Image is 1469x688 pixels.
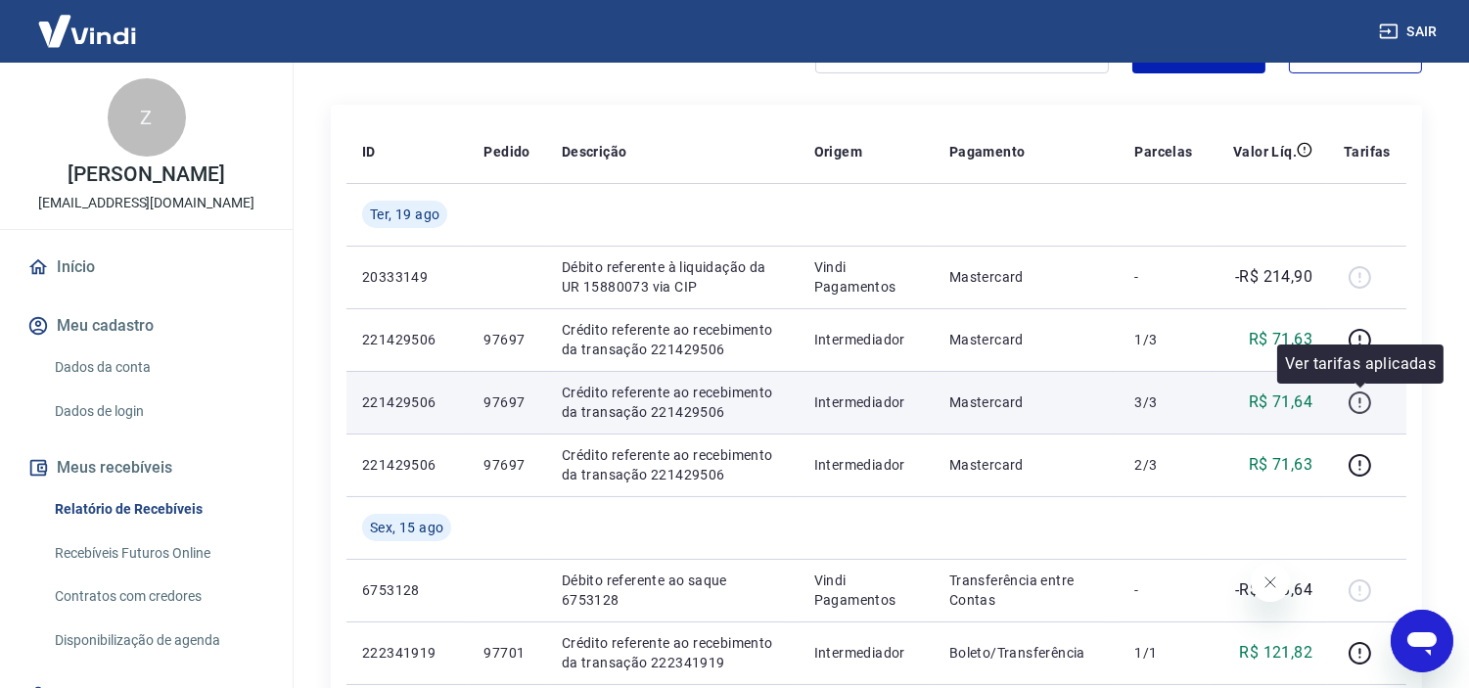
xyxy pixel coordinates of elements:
p: 6753128 [362,580,452,600]
p: Descrição [562,142,627,161]
button: Sair [1375,14,1446,50]
p: 20333149 [362,267,452,287]
p: R$ 71,63 [1249,453,1312,477]
p: Boleto/Transferência [949,643,1104,663]
p: -R$ 214,90 [1235,265,1312,289]
p: 97697 [483,330,529,349]
p: 1/3 [1134,330,1192,349]
p: 1/1 [1134,643,1192,663]
p: Transferência entre Contas [949,571,1104,610]
a: Recebíveis Futuros Online [47,533,269,573]
p: Vindi Pagamentos [814,257,918,297]
p: 97697 [483,392,529,412]
a: Relatório de Recebíveis [47,489,269,529]
img: Vindi [23,1,151,61]
iframe: Botão para abrir a janela de mensagens [1391,610,1453,672]
p: Intermediador [814,330,918,349]
p: [PERSON_NAME] [68,164,224,185]
p: Vindi Pagamentos [814,571,918,610]
p: R$ 71,63 [1249,328,1312,351]
span: Olá! Precisa de ajuda? [12,14,164,29]
a: Disponibilização de agenda [47,620,269,661]
p: 97701 [483,643,529,663]
p: 2/3 [1134,455,1192,475]
p: Crédito referente ao recebimento da transação 221429506 [562,383,783,422]
p: 3/3 [1134,392,1192,412]
p: Ver tarifas aplicadas [1285,352,1436,376]
p: Mastercard [949,392,1104,412]
p: Crédito referente ao recebimento da transação 221429506 [562,445,783,484]
p: R$ 71,64 [1249,390,1312,414]
p: 221429506 [362,455,452,475]
p: Débito referente à liquidação da UR 15880073 via CIP [562,257,783,297]
p: - [1134,580,1192,600]
p: Mastercard [949,267,1104,287]
p: Parcelas [1134,142,1192,161]
p: - [1134,267,1192,287]
p: Tarifas [1344,142,1391,161]
p: Intermediador [814,643,918,663]
p: Intermediador [814,455,918,475]
p: Pedido [483,142,529,161]
p: Mastercard [949,455,1104,475]
button: Meu cadastro [23,304,269,347]
p: R$ 121,82 [1240,641,1313,665]
p: Intermediador [814,392,918,412]
a: Início [23,246,269,289]
p: ID [362,142,376,161]
p: 97697 [483,455,529,475]
iframe: Fechar mensagem [1251,563,1290,602]
p: Débito referente ao saque 6753128 [562,571,783,610]
p: Origem [814,142,862,161]
p: 222341919 [362,643,452,663]
a: Dados da conta [47,347,269,388]
a: Dados de login [47,391,269,432]
p: Pagamento [949,142,1026,161]
p: Mastercard [949,330,1104,349]
button: Meus recebíveis [23,446,269,489]
p: -R$ 243,64 [1235,578,1312,602]
p: [EMAIL_ADDRESS][DOMAIN_NAME] [38,193,254,213]
p: 221429506 [362,392,452,412]
p: Valor Líq. [1233,142,1297,161]
p: Crédito referente ao recebimento da transação 221429506 [562,320,783,359]
span: Sex, 15 ago [370,518,443,537]
p: Crédito referente ao recebimento da transação 222341919 [562,633,783,672]
div: Z [108,78,186,157]
p: 221429506 [362,330,452,349]
span: Ter, 19 ago [370,205,439,224]
a: Contratos com credores [47,576,269,617]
